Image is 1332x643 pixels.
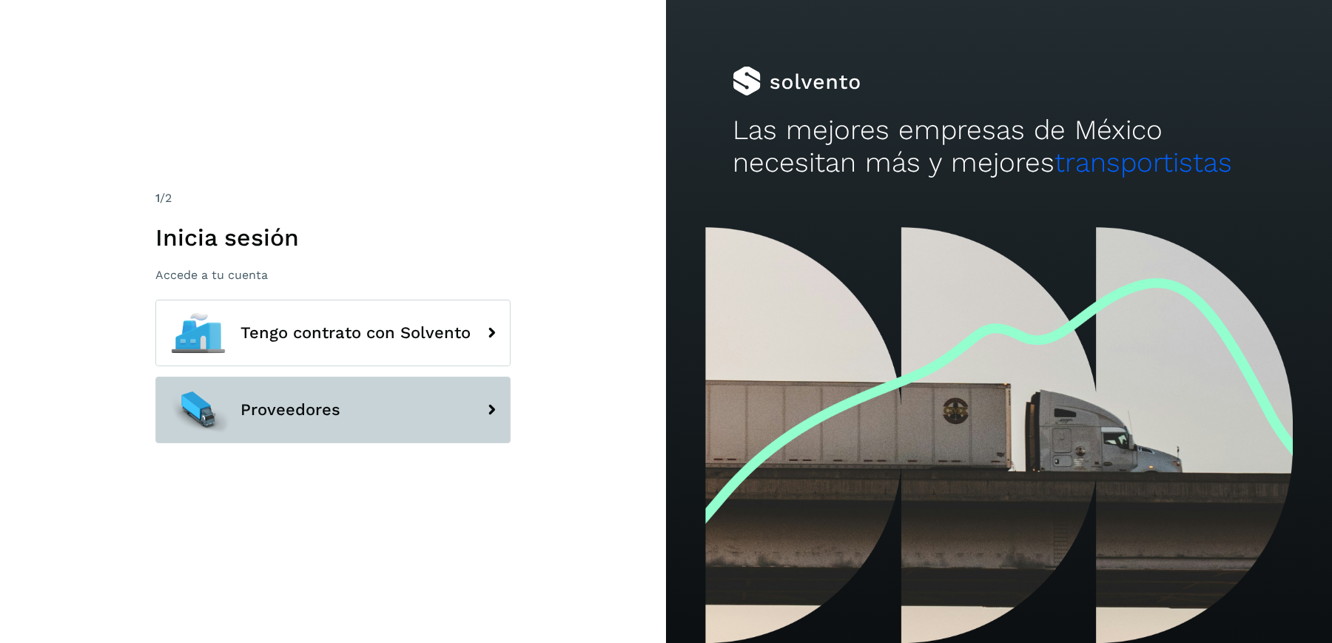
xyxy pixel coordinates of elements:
p: Accede a tu cuenta [155,268,511,282]
button: Proveedores [155,377,511,443]
span: Proveedores [240,401,340,419]
h2: Las mejores empresas de México necesitan más y mejores [733,114,1265,180]
div: /2 [155,189,511,207]
h1: Inicia sesión [155,223,511,252]
span: transportistas [1054,147,1232,178]
button: Tengo contrato con Solvento [155,300,511,366]
span: Tengo contrato con Solvento [240,324,471,342]
span: 1 [155,191,160,205]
